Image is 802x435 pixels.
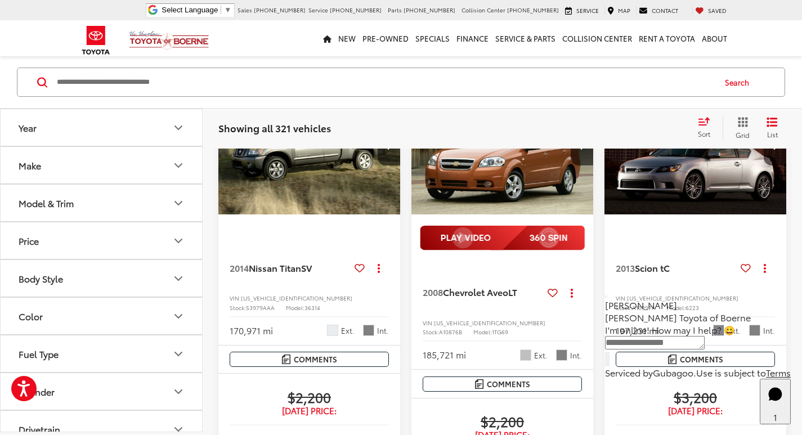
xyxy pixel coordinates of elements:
[1,109,203,146] button: YearYear
[388,6,402,14] span: Parts
[230,303,246,312] span: Stock:
[19,122,37,133] div: Year
[618,6,630,15] span: Map
[556,349,567,361] span: Charcoal
[507,6,559,14] span: [PHONE_NUMBER]
[636,6,681,15] a: Contact
[172,196,185,210] div: Model & Trim
[692,116,723,139] button: Select sort value
[627,294,738,302] span: [US_VEHICLE_IDENTIFICATION_NUMBER]
[378,263,380,272] span: dropdown dots
[308,6,328,14] span: Service
[19,386,55,397] div: Cylinder
[616,294,627,302] span: VIN:
[453,20,492,56] a: Finance
[241,294,352,302] span: [US_VEHICLE_IDENTIFICATION_NUMBER]
[230,352,389,367] button: Comments
[56,69,714,96] form: Search by Make, Model, or Keyword
[576,6,599,15] span: Service
[172,234,185,248] div: Price
[562,282,582,302] button: Actions
[420,226,585,250] img: full motion video
[749,325,760,336] span: Dark Charcoal
[758,116,786,139] button: List View
[172,347,185,361] div: Fuel Type
[327,325,338,336] span: Glacier White
[764,263,766,272] span: dropdown dots
[230,405,389,416] span: [DATE] Price:
[632,303,656,312] span: A10997A
[304,303,320,312] span: 36314
[520,349,531,361] span: Silver
[685,303,699,312] span: 6223
[19,311,43,321] div: Color
[286,303,304,312] span: Model:
[727,325,741,336] span: Ext.
[218,120,331,134] span: Showing all 321 vehicles
[635,20,698,56] a: Rent a Toyota
[19,160,41,171] div: Make
[692,6,729,15] a: My Saved Vehicles
[439,328,462,336] span: A10876B
[713,325,724,336] span: Classic Silver Metallic
[475,379,484,389] img: Comments
[767,129,778,138] span: List
[616,405,775,416] span: [DATE] Price:
[616,352,775,367] button: Comments
[404,6,455,14] span: [PHONE_NUMBER]
[1,185,203,221] button: Model & TrimModel & Trim
[19,348,59,359] div: Fuel Type
[616,324,659,337] div: 197,231 mi
[172,272,185,285] div: Body Style
[230,324,273,337] div: 170,971 mi
[423,412,582,429] span: $2,200
[708,6,727,15] span: Saved
[249,261,301,274] span: Nissan Titan
[412,20,453,56] a: Specials
[162,6,231,14] a: Select Language​
[616,262,736,274] a: 2013Scion tC
[423,328,439,336] span: Stock:
[301,261,312,274] span: SV
[238,6,252,14] span: Sales
[230,261,249,274] span: 2014
[423,319,434,327] span: VIN:
[616,388,775,405] span: $3,200
[19,424,60,434] div: Drivetrain
[755,258,775,277] button: Actions
[487,379,530,389] span: Comments
[668,355,677,364] img: Comments
[254,6,306,14] span: [PHONE_NUMBER]
[1,335,203,372] button: Fuel TypeFuel Type
[508,285,517,298] span: LT
[359,20,412,56] a: Pre-Owned
[230,388,389,405] span: $2,200
[246,303,275,312] span: 53979AAA
[377,325,389,336] span: Int.
[423,285,443,298] span: 2008
[443,285,508,298] span: Chevrolet Aveo
[19,273,63,284] div: Body Style
[698,20,731,56] a: About
[698,129,710,138] span: Sort
[723,116,758,139] button: Grid View
[172,121,185,134] div: Year
[680,354,723,365] span: Comments
[473,328,492,336] span: Model:
[562,6,602,15] a: Service
[423,348,466,361] div: 185,721 mi
[714,68,765,96] button: Search
[172,159,185,172] div: Make
[492,20,559,56] a: Service & Parts: Opens in a new tab
[1,147,203,183] button: MakeMake
[369,258,389,277] button: Actions
[571,288,573,297] span: dropdown dots
[282,355,291,364] img: Comments
[423,376,582,392] button: Comments
[423,286,543,298] a: 2008Chevrolet AveoLT
[492,328,508,336] span: 1TG69
[19,198,74,208] div: Model & Trim
[230,262,350,274] a: 2014Nissan TitanSV
[534,350,548,361] span: Ext.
